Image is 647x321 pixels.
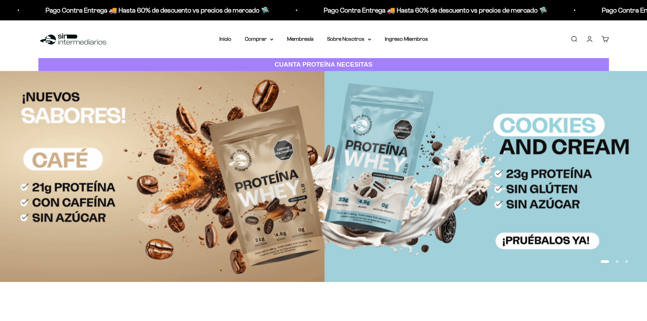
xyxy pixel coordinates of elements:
[219,36,231,42] a: Inicio
[327,35,371,43] summary: Sobre Nosotros
[40,5,264,16] p: Pago Contra Entrega 🚚 Hasta 60% de descuento vs precios de mercado 🛸
[318,5,542,16] p: Pago Contra Entrega 🚚 Hasta 60% de descuento vs precios de mercado 🛸
[274,61,373,68] strong: CUANTA PROTEÍNA NECESITAS
[245,35,273,43] summary: Comprar
[287,36,313,42] a: Membresía
[38,58,609,71] a: CUANTA PROTEÍNA NECESITAS
[385,36,428,42] a: Ingreso Miembros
